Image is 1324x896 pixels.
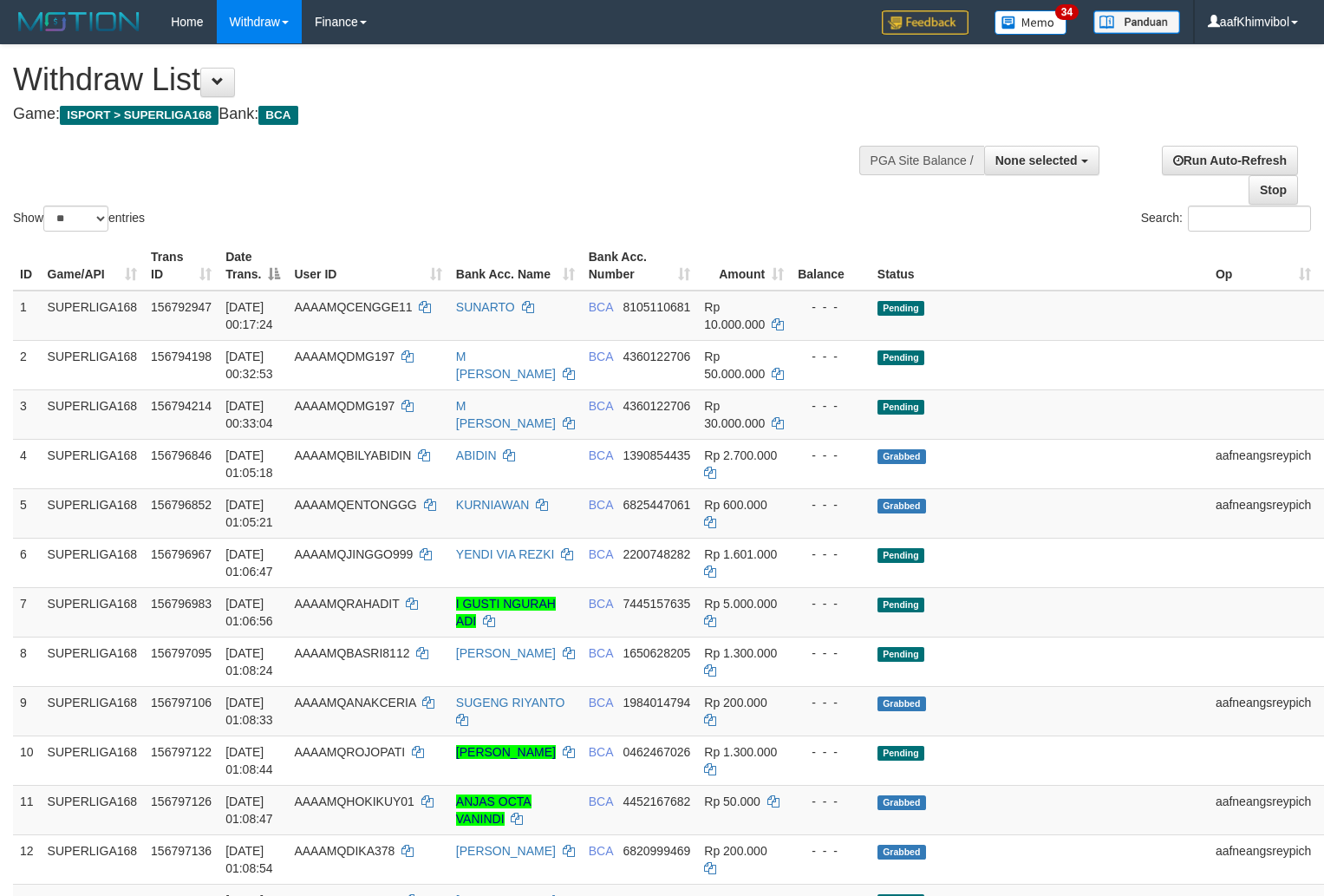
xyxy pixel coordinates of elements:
[704,696,766,710] span: Rp 200.000
[589,448,613,462] span: BCA
[798,694,864,711] div: - - -
[225,844,273,875] span: [DATE] 01:08:54
[589,350,613,363] span: BCA
[151,498,212,512] span: 156796852
[798,447,864,464] div: - - -
[41,291,145,341] td: SUPERLIGA168
[1162,146,1298,175] a: Run Auto-Refresh
[704,646,777,660] span: Rp 1.300.000
[877,449,926,464] span: Grabbed
[294,745,405,759] span: AAAAMQROJOPATI
[1249,175,1298,205] a: Stop
[43,206,108,232] select: Showentries
[151,350,212,363] span: 156794198
[877,499,926,513] span: Grabbed
[13,9,145,35] img: MOTION_logo.png
[697,241,791,291] th: Amount: activate to sort column ascending
[877,350,924,365] span: Pending
[798,743,864,761] div: - - -
[225,745,273,776] span: [DATE] 01:08:44
[589,498,613,512] span: BCA
[1141,206,1311,232] label: Search:
[798,793,864,810] div: - - -
[704,399,765,430] span: Rp 30.000.000
[704,795,760,808] span: Rp 50.000
[287,241,448,291] th: User ID: activate to sort column ascending
[871,241,1209,291] th: Status
[13,241,41,291] th: ID
[13,106,865,123] h4: Game: Bank:
[623,547,690,561] span: Copy 2200748282 to clipboard
[623,795,690,808] span: Copy 4452167682 to clipboard
[1209,834,1319,884] td: aafneangsreypich
[151,646,212,660] span: 156797095
[225,448,273,480] span: [DATE] 01:05:18
[877,746,924,761] span: Pending
[456,597,556,628] a: I GUSTI NGURAH ADI
[41,389,145,439] td: SUPERLIGA168
[41,637,145,686] td: SUPERLIGA168
[704,547,777,561] span: Rp 1.601.000
[13,736,41,785] td: 10
[60,106,218,125] span: ISPORT > SUPERLIGA168
[41,488,145,538] td: SUPERLIGA168
[225,795,273,826] span: [DATE] 01:08:47
[798,842,864,860] div: - - -
[41,785,145,834] td: SUPERLIGA168
[225,646,273,677] span: [DATE] 01:08:24
[623,745,690,759] span: Copy 0462467026 to clipboard
[456,696,565,710] a: SUGENG RIYANTO
[225,300,273,331] span: [DATE] 00:17:24
[294,300,412,314] span: AAAAMQCENGGE11
[984,146,1099,175] button: None selected
[13,291,41,341] td: 1
[589,300,613,314] span: BCA
[13,686,41,736] td: 9
[294,448,411,462] span: AAAAMQBILYABIDIN
[1209,686,1319,736] td: aafneangsreypich
[456,795,532,826] a: ANJAS OCTA VANINDI
[151,795,212,808] span: 156797126
[704,597,777,611] span: Rp 5.000.000
[877,697,926,711] span: Grabbed
[41,834,145,884] td: SUPERLIGA168
[589,795,613,808] span: BCA
[877,400,924,415] span: Pending
[294,795,414,808] span: AAAAMQHOKIKUY01
[456,646,556,660] a: [PERSON_NAME]
[623,844,690,858] span: Copy 6820999469 to clipboard
[704,498,766,512] span: Rp 600.000
[456,844,556,858] a: [PERSON_NAME]
[294,350,395,363] span: AAAAMQDMG197
[13,637,41,686] td: 8
[995,154,1078,167] span: None selected
[623,696,690,710] span: Copy 1984014794 to clipboard
[13,439,41,488] td: 4
[294,844,395,858] span: AAAAMQDIKA378
[456,300,515,314] a: SUNARTO
[1209,439,1319,488] td: aafneangsreypich
[456,399,556,430] a: M [PERSON_NAME]
[13,834,41,884] td: 12
[877,548,924,563] span: Pending
[623,597,690,611] span: Copy 7445157635 to clipboard
[704,448,777,462] span: Rp 2.700.000
[294,646,409,660] span: AAAAMQBASRI8112
[13,538,41,587] td: 6
[449,241,582,291] th: Bank Acc. Name: activate to sort column ascending
[589,696,613,710] span: BCA
[623,399,690,413] span: Copy 4360122706 to clipboard
[1188,206,1311,232] input: Search:
[791,241,871,291] th: Balance
[1209,241,1319,291] th: Op: activate to sort column ascending
[859,146,984,175] div: PGA Site Balance /
[798,595,864,612] div: - - -
[41,340,145,389] td: SUPERLIGA168
[294,498,416,512] span: AAAAMQENTONGGG
[623,350,690,363] span: Copy 4360122706 to clipboard
[41,439,145,488] td: SUPERLIGA168
[798,397,864,415] div: - - -
[589,844,613,858] span: BCA
[41,736,145,785] td: SUPERLIGA168
[151,448,212,462] span: 156796846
